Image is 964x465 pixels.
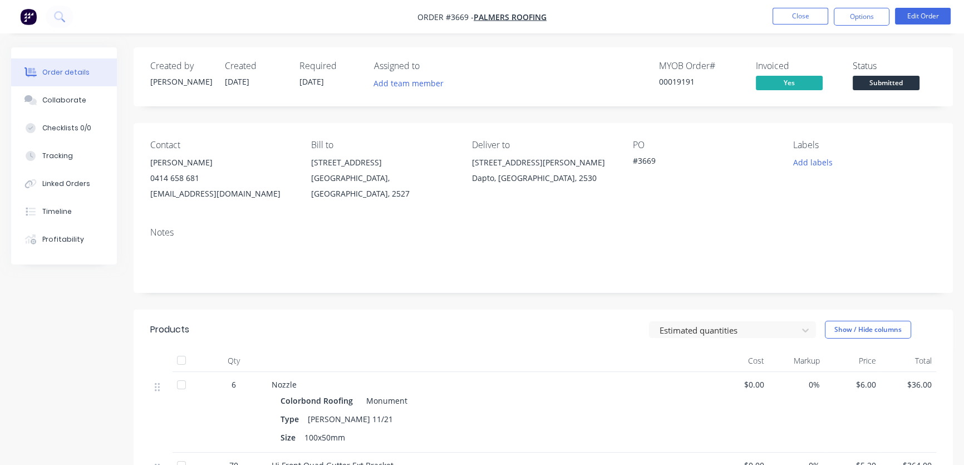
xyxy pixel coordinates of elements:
[200,350,267,372] div: Qty
[368,76,450,91] button: Add team member
[824,350,881,372] div: Price
[853,76,919,90] span: Submitted
[853,61,936,71] div: Status
[881,350,937,372] div: Total
[632,140,775,150] div: PO
[659,61,742,71] div: MYOB Order #
[150,155,293,170] div: [PERSON_NAME]
[474,12,547,22] a: PALMERS ROOFING
[374,76,450,91] button: Add team member
[825,321,911,339] button: Show / Hide columns
[42,234,84,244] div: Profitability
[659,76,742,87] div: 00019191
[311,140,454,150] div: Bill to
[150,227,936,238] div: Notes
[150,140,293,150] div: Contact
[303,411,397,427] div: [PERSON_NAME] 11/21
[787,155,838,170] button: Add labels
[374,61,485,71] div: Assigned to
[20,8,37,25] img: Factory
[150,186,293,202] div: [EMAIL_ADDRESS][DOMAIN_NAME]
[362,393,407,409] div: Monument
[150,76,212,87] div: [PERSON_NAME]
[232,379,236,390] span: 6
[42,95,86,105] div: Collaborate
[853,76,919,92] button: Submitted
[769,350,825,372] div: Markup
[472,155,615,170] div: [STREET_ADDRESS][PERSON_NAME]
[272,379,297,390] span: Nozzle
[225,61,286,71] div: Created
[150,323,189,336] div: Products
[773,8,828,25] button: Close
[150,155,293,202] div: [PERSON_NAME]0414 658 681[EMAIL_ADDRESS][DOMAIN_NAME]
[756,76,823,90] span: Yes
[281,393,357,409] div: Colorbond Roofing
[281,411,303,427] div: Type
[11,226,117,253] button: Profitability
[11,170,117,198] button: Linked Orders
[299,61,361,71] div: Required
[42,123,91,133] div: Checklists 0/0
[472,155,615,190] div: [STREET_ADDRESS][PERSON_NAME]Dapto, [GEOGRAPHIC_DATA], 2530
[712,350,769,372] div: Cost
[311,155,454,170] div: [STREET_ADDRESS]
[793,140,936,150] div: Labels
[829,379,876,390] span: $6.00
[834,8,889,26] button: Options
[11,58,117,86] button: Order details
[311,155,454,202] div: [STREET_ADDRESS][GEOGRAPHIC_DATA], [GEOGRAPHIC_DATA], 2527
[42,151,73,161] div: Tracking
[300,429,350,446] div: 100x50mm
[42,207,72,217] div: Timeline
[42,67,90,77] div: Order details
[11,198,117,226] button: Timeline
[150,61,212,71] div: Created by
[311,170,454,202] div: [GEOGRAPHIC_DATA], [GEOGRAPHIC_DATA], 2527
[11,114,117,142] button: Checklists 0/0
[632,155,771,170] div: #3669
[756,61,839,71] div: Invoiced
[472,170,615,186] div: Dapto, [GEOGRAPHIC_DATA], 2530
[417,12,474,22] span: Order #3669 -
[11,142,117,170] button: Tracking
[11,86,117,114] button: Collaborate
[773,379,820,390] span: 0%
[472,140,615,150] div: Deliver to
[885,379,932,390] span: $36.00
[299,76,324,87] span: [DATE]
[717,379,764,390] span: $0.00
[895,8,951,25] button: Edit Order
[281,429,300,446] div: Size
[42,179,90,189] div: Linked Orders
[150,170,293,186] div: 0414 658 681
[225,76,249,87] span: [DATE]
